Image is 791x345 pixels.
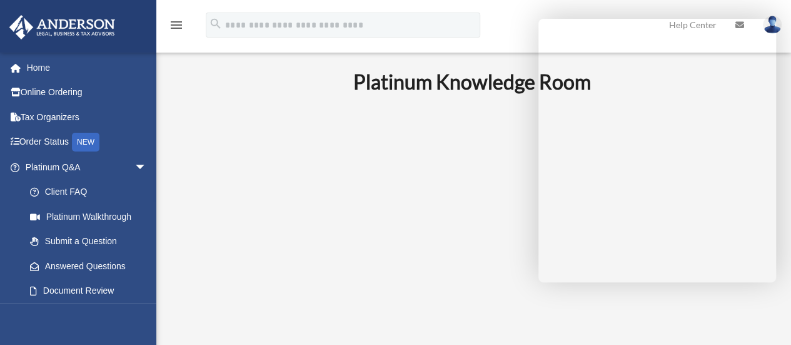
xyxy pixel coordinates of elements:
a: menu [169,22,184,33]
a: Order StatusNEW [9,130,166,155]
b: Platinum Knowledge Room [353,70,591,94]
i: search [209,17,223,31]
a: Submit a Question [18,229,166,254]
div: NEW [72,133,99,152]
i: menu [169,18,184,33]
iframe: 231110_Toby_KnowledgeRoom [285,111,660,322]
a: Platinum Walkthrough [18,204,166,229]
a: Online Ordering [9,80,166,105]
a: Tax Organizers [9,105,166,130]
img: Anderson Advisors Platinum Portal [6,15,119,39]
a: Client FAQ [18,180,166,205]
a: Document Review [18,279,166,304]
a: Home [9,55,166,80]
img: User Pic [763,16,782,34]
a: Platinum Q&Aarrow_drop_down [9,155,166,180]
span: arrow_drop_down [134,155,159,180]
a: Answered Questions [18,254,166,279]
iframe: To enrich screen reader interactions, please activate Accessibility in Grammarly extension settings [538,19,776,282]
